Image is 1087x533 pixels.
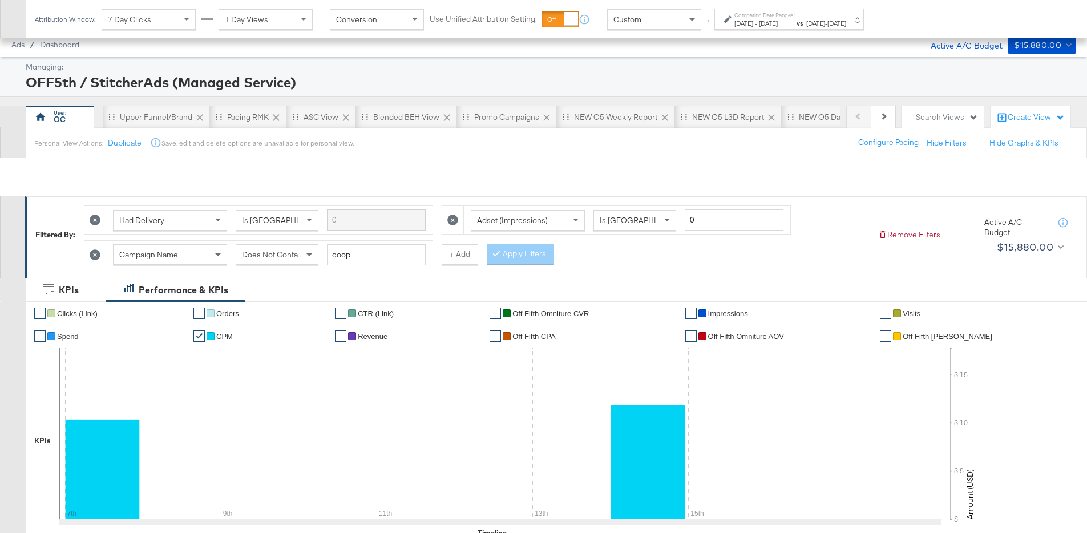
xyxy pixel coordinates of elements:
[850,132,927,153] button: Configure Pacing
[574,112,657,123] div: NEW O5 Weekly Report
[787,114,794,120] div: Drag to reorder tab
[681,114,687,120] div: Drag to reorder tab
[242,215,329,225] span: Is [GEOGRAPHIC_DATA]
[336,14,377,25] span: Conversion
[685,308,697,319] a: ✔
[11,40,25,49] span: Ads
[903,332,992,341] span: Off Fifth [PERSON_NAME]
[477,215,548,225] span: Adset (Impressions)
[806,19,825,27] span: [DATE]
[193,308,205,319] a: ✔
[227,112,269,123] div: Pacing RMK
[430,14,537,25] label: Use Unified Attribution Setting:
[119,249,178,260] span: Campaign Name
[708,332,784,341] span: Off Fifth Omniture AOV
[335,308,346,319] a: ✔
[242,249,304,260] span: Does Not Contain
[139,284,228,297] div: Performance & KPIs
[490,330,501,342] a: ✔
[216,114,222,120] div: Drag to reorder tab
[25,40,40,49] span: /
[997,239,1053,256] div: $15,880.00
[40,40,79,49] a: Dashboard
[119,215,164,225] span: Had Delivery
[358,332,387,341] span: Revenue
[827,19,846,27] span: [DATE]
[903,309,920,318] span: Visits
[1008,112,1065,123] div: Create View
[304,112,338,123] div: ASC View
[108,138,142,148] button: Duplicate
[34,435,51,446] div: KPIs
[984,217,1047,238] div: Active A/C Budget
[108,114,115,120] div: Drag to reorder tab
[161,139,354,148] div: Save, edit and delete options are unavailable for personal view.
[34,139,103,148] div: Personal View Actions:
[463,114,469,120] div: Drag to reorder tab
[193,330,205,342] a: ✔
[335,330,346,342] a: ✔
[512,309,589,318] span: Off Fifth Omniture CVR
[120,112,192,123] div: Upper Funnel/Brand
[927,138,967,148] button: Hide Filters
[916,112,978,123] div: Search Views
[759,19,778,27] span: [DATE]
[989,138,1058,148] button: Hide Graphs & KPIs
[54,114,66,125] div: OC
[919,36,1003,53] div: Active A/C Budget
[692,112,764,123] div: NEW O5 L3D Report
[34,15,96,23] div: Attribution Window:
[57,309,98,318] span: Clicks (Link)
[685,330,697,342] a: ✔
[685,209,783,231] input: Enter a number
[292,114,298,120] div: Drag to reorder tab
[35,229,75,240] div: Filtered By:
[512,332,555,341] span: off fifth CPA
[474,112,539,123] div: Promo Campaigns
[373,112,439,123] div: Blended BEH View
[702,19,713,23] span: ↑
[108,14,151,25] span: 7 Day Clicks
[992,238,1066,256] button: $15,880.00
[225,14,268,25] span: 1 Day Views
[613,14,641,25] span: Custom
[965,469,975,519] text: Amount (USD)
[1008,36,1076,54] button: $15,880.00
[799,112,871,123] div: NEW O5 Daily ROAS
[490,308,501,319] a: ✔
[600,215,687,225] span: Is [GEOGRAPHIC_DATA]
[59,284,79,297] div: KPIs
[805,19,846,28] div: -
[26,62,1073,72] div: Managing:
[880,308,891,319] a: ✔
[734,19,795,28] div: -
[362,114,368,120] div: Drag to reorder tab
[795,19,805,27] strong: vs
[26,72,1073,92] div: OFF5th / StitcherAds (Managed Service)
[216,309,239,318] span: Orders
[442,244,478,265] button: + Add
[563,114,569,120] div: Drag to reorder tab
[734,19,753,27] span: [DATE]
[880,330,891,342] a: ✔
[216,332,233,341] span: CPM
[34,330,46,342] a: ✔
[34,308,46,319] a: ✔
[878,229,940,240] button: Remove Filters
[327,209,426,231] input: Enter a search term
[1014,38,1061,53] div: $15,880.00
[327,244,426,265] input: Enter a search term
[708,309,748,318] span: Impressions
[734,11,795,19] label: Comparing Date Ranges:
[358,309,394,318] span: CTR (Link)
[57,332,79,341] span: Spend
